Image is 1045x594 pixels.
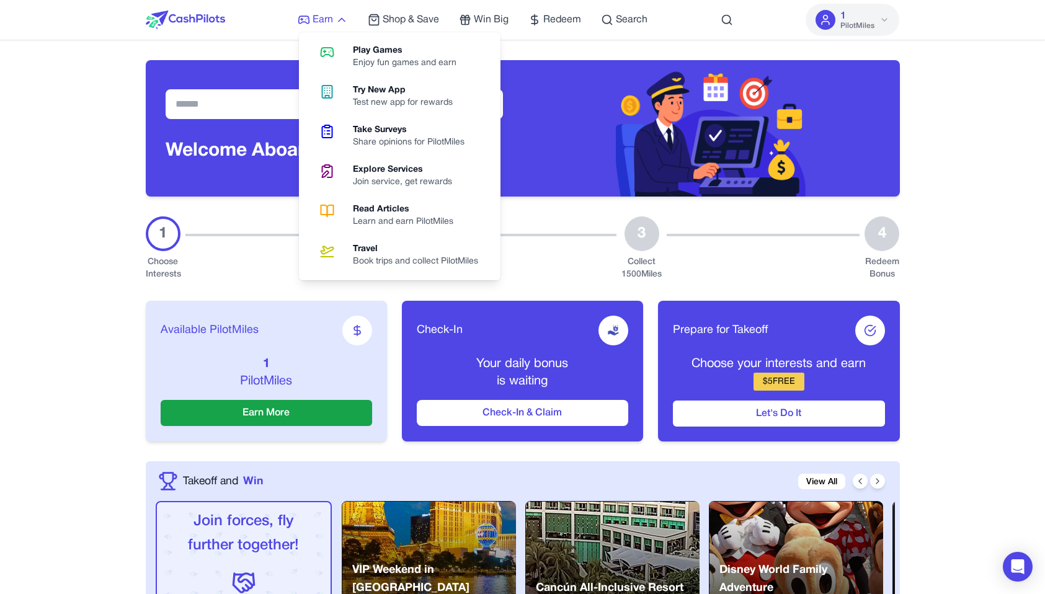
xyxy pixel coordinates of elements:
div: Choose Interests [146,256,180,281]
div: Open Intercom Messenger [1003,552,1033,582]
p: 1 [161,355,372,373]
div: 4 [865,216,899,251]
span: Check-In [417,322,463,339]
span: Win [243,473,263,489]
div: Collect 1500 Miles [621,256,662,281]
div: Enjoy fun games and earn [353,57,466,69]
a: Read ArticlesLearn and earn PilotMiles [304,196,496,236]
div: Try New App [353,84,463,97]
img: CashPilots Logo [146,11,225,29]
p: Your daily bonus [417,355,628,373]
div: Travel [353,243,488,255]
span: is waiting [497,376,548,387]
span: Takeoff and [183,473,238,489]
span: Shop & Save [383,12,439,27]
a: Redeem [528,12,581,27]
a: Explore ServicesJoin service, get rewards [304,156,496,196]
a: Play GamesEnjoy fun games and earn [304,37,496,77]
div: Join service, get rewards [353,176,462,188]
p: PilotMiles [161,373,372,390]
a: Win Big [459,12,509,27]
span: Prepare for Takeoff [673,322,768,339]
div: Book trips and collect PilotMiles [353,255,488,268]
span: Earn [313,12,333,27]
a: View All [798,474,845,489]
a: Earn [298,12,348,27]
a: Search [601,12,647,27]
a: Take SurveysShare opinions for PilotMiles [304,117,496,156]
h3: Welcome Aboard, Captain Niv Lev! [166,140,465,162]
img: Header decoration [616,60,807,197]
p: Choose your interests and earn [673,355,884,373]
button: 1PilotMiles [806,4,899,36]
button: Check-In & Claim [417,400,628,426]
a: Try New AppTest new app for rewards [304,77,496,117]
a: TravelBook trips and collect PilotMiles [304,236,496,275]
span: Available PilotMiles [161,322,259,339]
div: Share opinions for PilotMiles [353,136,474,149]
div: Explore Services [353,164,462,176]
button: Let's Do It [673,401,884,427]
img: receive-dollar [607,324,620,337]
span: Redeem [543,12,581,27]
span: 1 [840,9,846,24]
div: 3 [625,216,659,251]
div: Read Articles [353,203,463,216]
p: Join forces, fly further together! [167,510,321,558]
span: Search [616,12,647,27]
div: $ 5 FREE [754,373,804,391]
span: Win Big [474,12,509,27]
div: 1 [146,216,180,251]
div: Redeem Bonus [865,256,899,281]
div: Play Games [353,45,466,57]
span: PilotMiles [840,21,874,31]
div: Test new app for rewards [353,97,463,109]
a: Shop & Save [368,12,439,27]
button: Earn More [161,400,372,426]
div: Take Surveys [353,124,474,136]
a: Takeoff andWin [183,473,263,489]
div: Learn and earn PilotMiles [353,216,463,228]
